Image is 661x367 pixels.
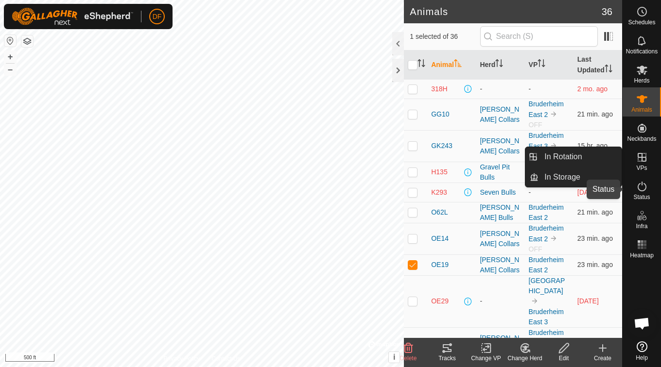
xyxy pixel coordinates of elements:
img: to [550,142,557,150]
a: Bruderheim East 2 [529,256,564,274]
span: VPs [636,165,647,171]
span: Oct 13, 2025, 12:36 PM [577,261,613,268]
div: Create [583,354,622,363]
a: Bruderheim East 2 [529,203,564,221]
span: In Rotation [544,151,582,163]
li: In Rotation [525,147,622,167]
span: OE29 [431,296,449,306]
div: Change VP [467,354,505,363]
span: Infra [636,223,647,229]
span: i [393,353,395,361]
span: OE14 [431,234,449,244]
input: Search (S) [480,26,598,47]
p-sorticon: Activate to sort [605,66,612,74]
img: to [550,110,557,118]
a: Contact Us [211,354,240,363]
span: OFF [529,245,542,253]
span: Notifications [626,49,658,54]
p-sorticon: Activate to sort [538,61,545,68]
span: 1 selected of 36 [410,32,480,42]
div: Change Herd [505,354,544,363]
span: Schedules [628,19,655,25]
div: [PERSON_NAME] Collars [480,229,521,249]
li: In Storage [525,167,622,187]
th: Animal [427,50,476,80]
a: Bruderheim East 3 [529,132,564,150]
span: Oct 13, 2025, 12:35 PM [577,234,613,242]
img: to [550,234,557,242]
span: 36 [602,4,612,19]
p-sorticon: Activate to sort [495,61,503,68]
a: Help [623,337,661,365]
a: In Rotation [539,147,622,167]
a: Bruderheim East 2 [529,224,564,243]
div: Open chat [627,309,657,338]
span: OE19 [431,260,449,270]
div: [PERSON_NAME] Collars [480,136,521,156]
div: Edit [544,354,583,363]
h2: Animals [410,6,602,17]
div: Seven Bulls [480,187,521,198]
button: – [4,64,16,75]
span: Animals [631,107,652,113]
div: [PERSON_NAME] Collars [480,255,521,275]
div: [PERSON_NAME] Collars [480,104,521,125]
span: 318H [431,84,447,94]
button: + [4,51,16,63]
button: Reset Map [4,35,16,47]
div: [PERSON_NAME] Bulls [480,202,521,223]
span: Oct 12, 2025, 9:36 PM [577,142,608,150]
span: O62L [431,207,448,217]
app-display-virtual-paddock-transition: - [529,85,531,93]
span: Neckbands [627,136,656,142]
span: GK243 [431,141,452,151]
img: to [531,297,539,305]
span: Oct 13, 2025, 12:37 PM [577,110,613,118]
app-display-virtual-paddock-transition: - [529,188,531,196]
a: Privacy Policy [164,354,200,363]
button: i [389,352,400,363]
span: Help [636,355,648,361]
span: Herds [634,78,649,83]
a: Bruderheim East 3 [529,308,564,326]
span: DF [153,12,162,22]
div: Gravel Pit Bulls [480,162,521,183]
th: Herd [476,50,524,80]
a: In Storage [539,167,622,187]
span: Delete [400,355,417,362]
button: Map Layers [21,35,33,47]
span: Jul 26, 2025, 6:06 PM [577,85,608,93]
div: - [480,296,521,306]
span: In Storage [544,171,580,183]
th: VP [525,50,574,80]
span: Heatmap [630,252,654,258]
span: K293 [431,187,447,198]
p-sorticon: Activate to sort [417,61,425,68]
span: Status [633,194,650,200]
span: H135 [431,167,447,177]
a: Bruderheim East 2 [529,329,564,347]
span: Sep 20, 2025, 7:06 PM [577,297,599,305]
span: GG10 [431,109,449,119]
a: [GEOGRAPHIC_DATA] [529,277,565,295]
span: OFF [529,121,542,129]
img: Gallagher Logo [12,8,133,25]
span: Sep 25, 2025, 10:06 AM [577,188,599,196]
th: Last Updated [574,50,622,80]
span: Oct 13, 2025, 12:37 PM [577,208,613,216]
div: - [480,84,521,94]
p-sorticon: Activate to sort [454,61,462,68]
a: Bruderheim East 2 [529,100,564,118]
div: Tracks [428,354,467,363]
div: [PERSON_NAME] Collars [480,333,521,353]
